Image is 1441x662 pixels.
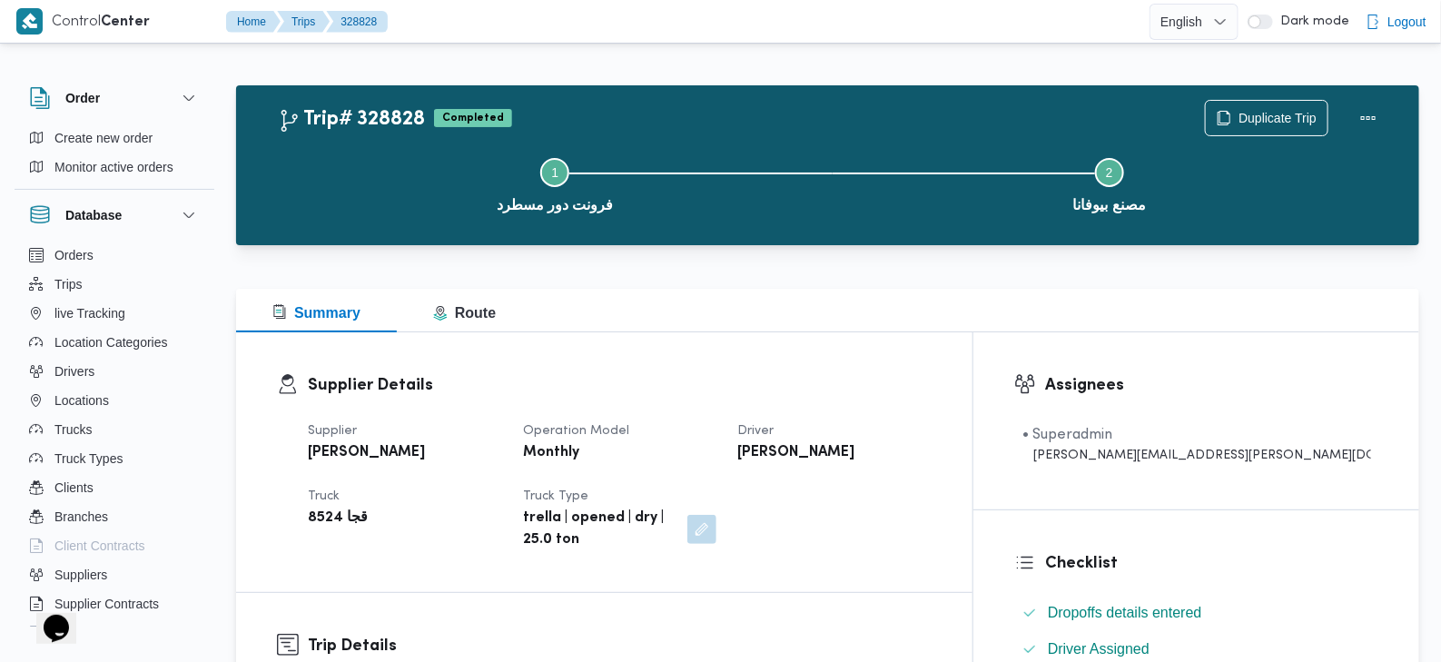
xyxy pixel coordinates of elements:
[1387,11,1426,33] span: Logout
[523,508,675,551] b: trella | opened | dry | 25.0 ton
[22,357,207,386] button: Drivers
[1358,4,1434,40] button: Logout
[54,302,125,324] span: live Tracking
[54,156,173,178] span: Monitor active orders
[65,204,122,226] h3: Database
[308,634,932,658] h3: Trip Details
[22,560,207,589] button: Suppliers
[1048,605,1202,620] span: Dropoffs details entered
[551,165,558,180] span: 1
[738,442,855,464] b: [PERSON_NAME]
[523,425,629,437] span: Operation Model
[1045,373,1378,398] h3: Assignees
[1048,602,1202,624] span: Dropoffs details entered
[308,490,340,502] span: Truck
[15,241,214,634] div: Database
[1048,638,1150,660] span: Driver Assigned
[22,618,207,647] button: Devices
[22,270,207,299] button: Trips
[1073,194,1146,216] span: مصنع بيوفانا
[54,535,145,557] span: Client Contracts
[54,622,100,644] span: Devices
[54,127,153,149] span: Create new order
[277,11,330,33] button: Trips
[308,442,425,464] b: [PERSON_NAME]
[308,425,357,437] span: Supplier
[54,593,159,615] span: Supplier Contracts
[278,136,833,231] button: فرونت دور مسطرد
[833,136,1387,231] button: مصنع بيوفانا
[18,589,76,644] iframe: chat widget
[54,273,83,295] span: Trips
[308,508,368,529] b: قجا 8524
[226,11,281,33] button: Home
[434,109,512,127] span: Completed
[54,506,108,528] span: Branches
[1205,100,1328,136] button: Duplicate Trip
[22,241,207,270] button: Orders
[1045,551,1378,576] h3: Checklist
[1015,598,1378,627] button: Dropoffs details entered
[15,124,214,189] div: Order
[54,390,109,411] span: Locations
[1239,107,1317,129] span: Duplicate Trip
[22,153,207,182] button: Monitor active orders
[54,564,107,586] span: Suppliers
[22,473,207,502] button: Clients
[1022,446,1371,465] div: [PERSON_NAME][EMAIL_ADDRESS][PERSON_NAME][DOMAIN_NAME]
[497,194,614,216] span: فرونت دور مسطرد
[442,113,504,124] b: Completed
[101,15,150,29] b: Center
[272,305,360,321] span: Summary
[1022,424,1371,446] div: • Superadmin
[1022,424,1371,465] span: • Superadmin mohamed.nabil@illa.com.eg
[22,415,207,444] button: Trucks
[433,305,496,321] span: Route
[738,425,775,437] span: Driver
[22,386,207,415] button: Locations
[54,448,123,469] span: Truck Types
[523,490,588,502] span: Truck Type
[22,124,207,153] button: Create new order
[1350,100,1387,136] button: Actions
[308,373,932,398] h3: Supplier Details
[16,8,43,35] img: X8yXhbKr1z7QwAAAABJRU5ErkJggg==
[22,299,207,328] button: live Tracking
[22,328,207,357] button: Location Categories
[22,531,207,560] button: Client Contracts
[1048,641,1150,657] span: Driver Assigned
[29,204,200,226] button: Database
[1273,15,1349,29] span: Dark mode
[54,419,92,440] span: Trucks
[1106,165,1113,180] span: 2
[22,502,207,531] button: Branches
[54,361,94,382] span: Drivers
[54,244,94,266] span: Orders
[326,11,388,33] button: 328828
[278,108,425,132] h2: Trip# 328828
[22,589,207,618] button: Supplier Contracts
[22,444,207,473] button: Truck Types
[29,87,200,109] button: Order
[65,87,100,109] h3: Order
[54,331,168,353] span: Location Categories
[523,442,579,464] b: Monthly
[54,477,94,499] span: Clients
